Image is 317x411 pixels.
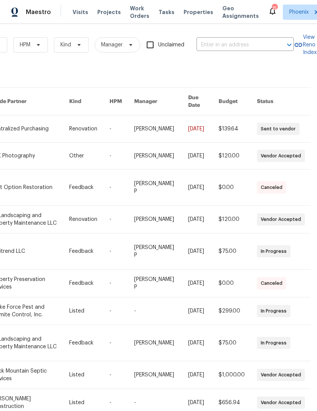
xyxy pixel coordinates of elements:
[212,88,251,116] th: Budget
[60,41,71,49] span: Kind
[103,170,128,206] td: -
[63,116,103,143] td: Renovation
[128,116,182,143] td: [PERSON_NAME]
[97,8,121,16] span: Projects
[26,8,51,16] span: Maestro
[103,325,128,361] td: -
[103,88,128,116] th: HPM
[103,361,128,389] td: -
[63,233,103,270] td: Feedback
[103,233,128,270] td: -
[63,206,103,233] td: Renovation
[128,270,182,297] td: [PERSON_NAME] P
[222,5,259,20] span: Geo Assignments
[63,88,103,116] th: Kind
[130,5,149,20] span: Work Orders
[20,41,30,49] span: HPM
[63,297,103,325] td: Listed
[182,88,212,116] th: Due Date
[63,143,103,170] td: Other
[284,40,295,50] button: Open
[103,270,128,297] td: -
[184,8,213,16] span: Properties
[128,88,182,116] th: Manager
[101,41,123,49] span: Manager
[128,325,182,361] td: [PERSON_NAME]
[63,325,103,361] td: Feedback
[63,361,103,389] td: Listed
[294,33,317,56] a: View Reno Index
[128,361,182,389] td: [PERSON_NAME]
[197,39,273,51] input: Enter in an address
[103,143,128,170] td: -
[103,116,128,143] td: -
[128,143,182,170] td: [PERSON_NAME]
[103,206,128,233] td: -
[251,88,311,116] th: Status
[272,5,277,12] div: 15
[128,170,182,206] td: [PERSON_NAME] P
[128,206,182,233] td: [PERSON_NAME]
[128,233,182,270] td: [PERSON_NAME] P
[128,297,182,325] td: -
[63,270,103,297] td: Feedback
[158,10,174,15] span: Tasks
[63,170,103,206] td: Feedback
[103,297,128,325] td: -
[289,8,309,16] span: Phoenix
[158,41,184,49] span: Unclaimed
[73,8,88,16] span: Visits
